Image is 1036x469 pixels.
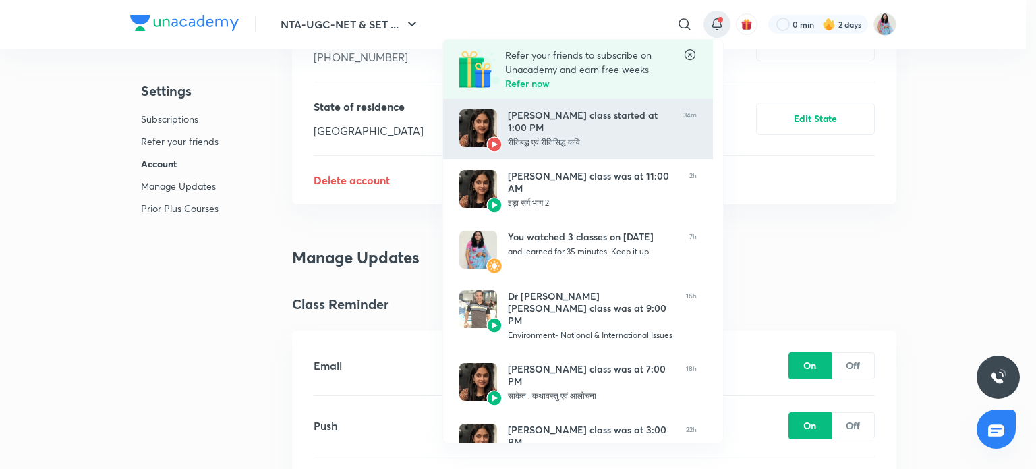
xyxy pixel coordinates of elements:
[486,317,502,333] img: Avatar
[505,76,683,90] h6: Refer now
[459,290,497,328] img: Avatar
[459,231,497,269] img: Avatar
[443,99,713,159] a: AvatarAvatar[PERSON_NAME] class started at 1:00 PMरीतिबद्ध एवं रीतिसिद्ध कवि34m
[459,109,497,147] img: Avatar
[505,48,683,76] p: Refer your friends to subscribe on Unacademy and earn free weeks
[683,109,697,148] span: 34m
[443,159,713,220] a: AvatarAvatar[PERSON_NAME] class was at 11:00 AMइड़ा सर्ग भाग 22h
[508,363,675,387] div: [PERSON_NAME] class was at 7:00 PM
[508,246,679,258] div: and learned for 35 minutes. Keep it up!
[459,363,497,401] img: Avatar
[459,424,497,462] img: Avatar
[486,136,502,153] img: Avatar
[486,390,502,406] img: Avatar
[508,424,675,448] div: [PERSON_NAME] class was at 3:00 PM
[686,290,697,341] span: 16h
[443,220,713,279] a: AvatarAvatarYou watched 3 classes on [DATE]and learned for 35 minutes. Keep it up!7h
[686,363,697,402] span: 18h
[508,231,679,243] div: You watched 3 classes on [DATE]
[508,136,672,148] div: रीतिबद्ध एवं रीतिसिद्ध कवि
[486,197,502,213] img: Avatar
[459,170,497,208] img: Avatar
[508,329,675,341] div: Environment- National & International Issues
[508,197,679,209] div: इड़ा सर्ग भाग 2
[486,258,502,274] img: Avatar
[508,109,672,134] div: [PERSON_NAME] class started at 1:00 PM
[459,48,500,88] img: Referral
[443,352,713,413] a: AvatarAvatar[PERSON_NAME] class was at 7:00 PMसाकेत : कथावस्तु एवं आलोचना18h
[508,170,679,194] div: [PERSON_NAME] class was at 11:00 AM
[508,390,675,402] div: साकेत : कथावस्तु एवं आलोचना
[689,231,697,269] span: 7h
[689,170,697,209] span: 2h
[508,290,675,327] div: Dr [PERSON_NAME] [PERSON_NAME] class was at 9:00 PM
[443,279,713,352] a: AvatarAvatarDr [PERSON_NAME] [PERSON_NAME] class was at 9:00 PMEnvironment- National & Internatio...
